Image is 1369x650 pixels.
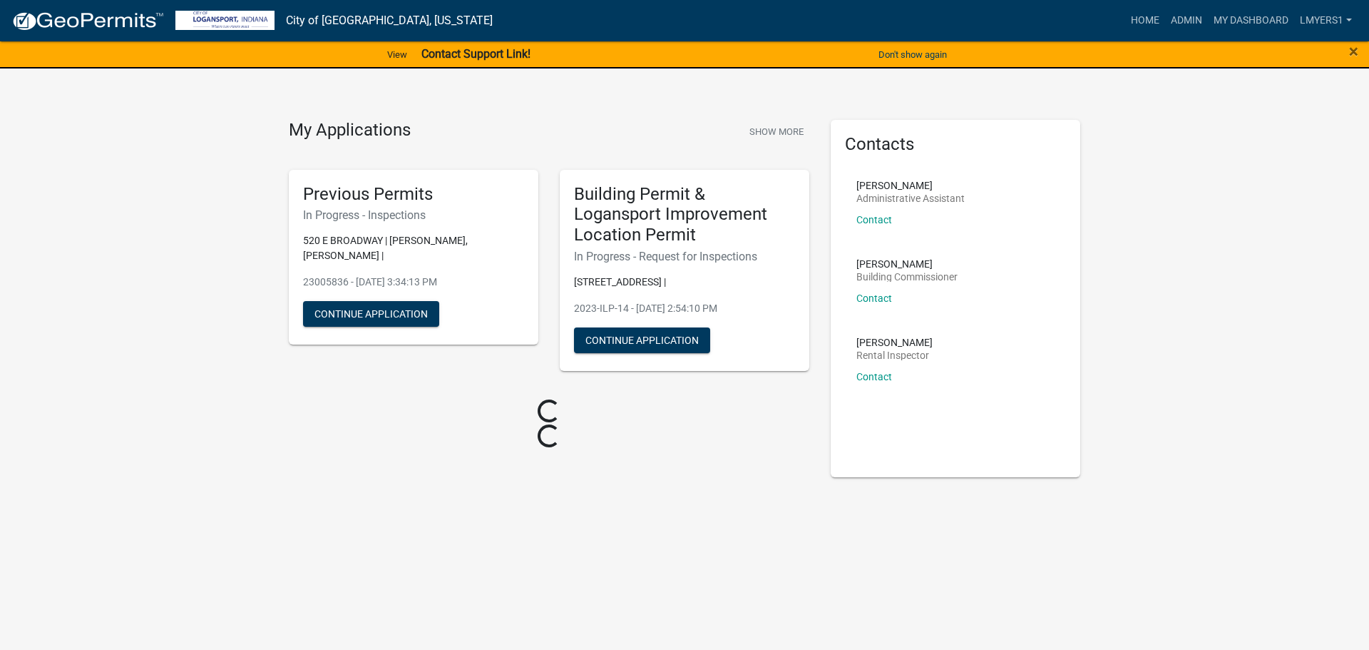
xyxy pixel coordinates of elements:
h6: In Progress - Request for Inspections [574,250,795,263]
button: Show More [744,120,809,143]
p: [PERSON_NAME] [856,259,958,269]
a: Contact [856,371,892,382]
strong: Contact Support Link! [421,47,530,61]
img: City of Logansport, Indiana [175,11,275,30]
a: lmyers1 [1294,7,1358,34]
p: Administrative Assistant [856,193,965,203]
p: 23005836 - [DATE] 3:34:13 PM [303,275,524,290]
h4: My Applications [289,120,411,141]
h5: Contacts [845,134,1066,155]
h5: Previous Permits [303,184,524,205]
p: [PERSON_NAME] [856,337,933,347]
p: [STREET_ADDRESS] | [574,275,795,290]
a: City of [GEOGRAPHIC_DATA], [US_STATE] [286,9,493,33]
p: [PERSON_NAME] [856,181,965,191]
a: Home [1125,7,1165,34]
a: My Dashboard [1208,7,1294,34]
button: Continue Application [574,327,710,353]
a: Admin [1165,7,1208,34]
h6: In Progress - Inspections [303,208,524,222]
span: × [1349,41,1358,61]
p: Building Commissioner [856,272,958,282]
button: Close [1349,43,1358,60]
a: View [381,43,413,66]
p: 2023-ILP-14 - [DATE] 2:54:10 PM [574,301,795,316]
button: Don't show again [873,43,953,66]
a: Contact [856,214,892,225]
a: Contact [856,293,892,304]
button: Continue Application [303,301,439,327]
p: 520 E BROADWAY | [PERSON_NAME], [PERSON_NAME] | [303,233,524,263]
h5: Building Permit & Logansport Improvement Location Permit [574,184,795,245]
p: Rental Inspector [856,350,933,360]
